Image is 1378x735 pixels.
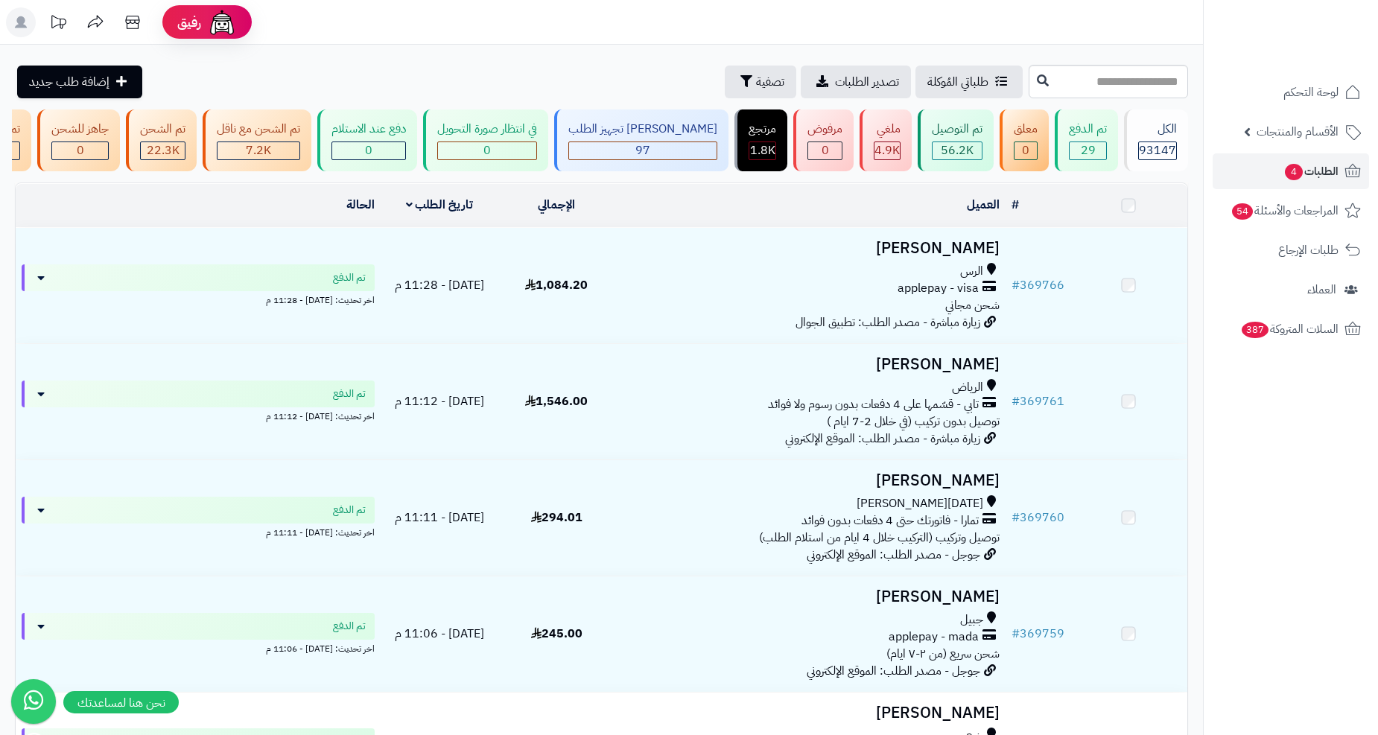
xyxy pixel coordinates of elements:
[140,121,185,138] div: تم الشحن
[1278,240,1339,261] span: طلبات الإرجاع
[857,109,915,171] a: ملغي 4.9K
[331,121,406,138] div: دفع عند الاستلام
[1012,196,1019,214] a: #
[1070,142,1106,159] div: 29
[1213,311,1369,347] a: السلات المتروكة387
[246,141,271,159] span: 7.2K
[1012,509,1020,526] span: #
[29,73,109,91] span: إضافة طلب جديد
[1213,74,1369,110] a: لوحة التحكم
[749,121,776,138] div: مرتجع
[1285,164,1303,180] span: 4
[1022,141,1029,159] span: 0
[346,196,375,214] a: الحالة
[1240,319,1339,340] span: السلات المتروكة
[333,619,366,634] span: تم الدفع
[1138,121,1177,138] div: الكل
[551,109,731,171] a: [PERSON_NAME] تجهيز الطلب 97
[808,142,842,159] div: 0
[621,356,1000,373] h3: [PERSON_NAME]
[314,109,420,171] a: دفع عند الاستلام 0
[333,270,366,285] span: تم الدفع
[22,640,375,655] div: اخر تحديث: [DATE] - 11:06 م
[621,472,1000,489] h3: [PERSON_NAME]
[952,379,983,396] span: الرياض
[822,141,829,159] span: 0
[141,142,185,159] div: 22264
[525,392,588,410] span: 1,546.00
[34,109,123,171] a: جاهز للشحن 0
[483,141,491,159] span: 0
[889,629,979,646] span: applepay - mada
[395,276,484,294] span: [DATE] - 11:28 م
[796,314,980,331] span: زيارة مباشرة - مصدر الطلب: تطبيق الجوال
[17,66,142,98] a: إضافة طلب جديد
[1231,200,1339,221] span: المراجعات والأسئلة
[217,121,300,138] div: تم الشحن مع ناقل
[768,396,979,413] span: تابي - قسّمها على 4 دفعات بدون رسوم ولا فوائد
[39,7,77,41] a: تحديثات المنصة
[531,509,582,526] span: 294.01
[406,196,474,214] a: تاريخ الطلب
[531,625,582,643] span: 245.00
[1213,232,1369,268] a: طلبات الإرجاع
[801,66,911,98] a: تصدير الطلبات
[568,121,717,138] div: [PERSON_NAME] تجهيز الطلب
[437,121,537,138] div: في انتظار صورة التحويل
[395,509,484,526] span: [DATE] - 11:11 م
[1283,161,1339,182] span: الطلبات
[1012,625,1064,643] a: #369759
[621,704,1000,722] h3: [PERSON_NAME]
[123,109,200,171] a: تم الشحن 22.3K
[365,141,372,159] span: 0
[1012,276,1064,294] a: #369766
[886,645,1000,663] span: شحن سريع (من ٢-٧ ايام)
[725,66,796,98] button: تصفية
[218,142,299,159] div: 7223
[1232,203,1253,220] span: 54
[569,142,717,159] div: 97
[945,296,1000,314] span: شحن مجاني
[807,662,980,680] span: جوجل - مصدر الطلب: الموقع الإلكتروني
[1213,193,1369,229] a: المراجعات والأسئلة54
[933,142,982,159] div: 56157
[200,109,314,171] a: تم الشحن مع ناقل 7.2K
[538,196,575,214] a: الإجمالي
[756,73,784,91] span: تصفية
[177,13,201,31] span: رفيق
[333,503,366,518] span: تم الدفع
[438,142,536,159] div: 0
[333,386,366,401] span: تم الدفع
[785,430,980,448] span: زيارة مباشرة - مصدر الطلب: الموقع الإلكتروني
[525,276,588,294] span: 1,084.20
[915,66,1023,98] a: طلباتي المُوكلة
[1012,392,1064,410] a: #369761
[1081,141,1096,159] span: 29
[77,141,84,159] span: 0
[790,109,857,171] a: مرفوض 0
[1069,121,1107,138] div: تم الدفع
[927,73,988,91] span: طلباتي المُوكلة
[749,142,775,159] div: 1769
[731,109,790,171] a: مرتجع 1.8K
[759,529,1000,547] span: توصيل وتركيب (التركيب خلال 4 ايام من استلام الطلب)
[1213,272,1369,308] a: العملاء
[960,263,983,280] span: الرس
[1012,509,1064,526] a: #369760
[941,141,974,159] span: 56.2K
[967,196,1000,214] a: العميل
[1015,142,1037,159] div: 0
[1121,109,1191,171] a: الكل93147
[1012,625,1020,643] span: #
[1213,153,1369,189] a: الطلبات4
[1052,109,1121,171] a: تم الدفع 29
[997,109,1052,171] a: معلق 0
[635,141,650,159] span: 97
[874,142,900,159] div: 4928
[1277,40,1364,71] img: logo-2.png
[51,121,109,138] div: جاهز للشحن
[147,141,180,159] span: 22.3K
[1257,121,1339,142] span: الأقسام والمنتجات
[332,142,405,159] div: 0
[932,121,982,138] div: تم التوصيل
